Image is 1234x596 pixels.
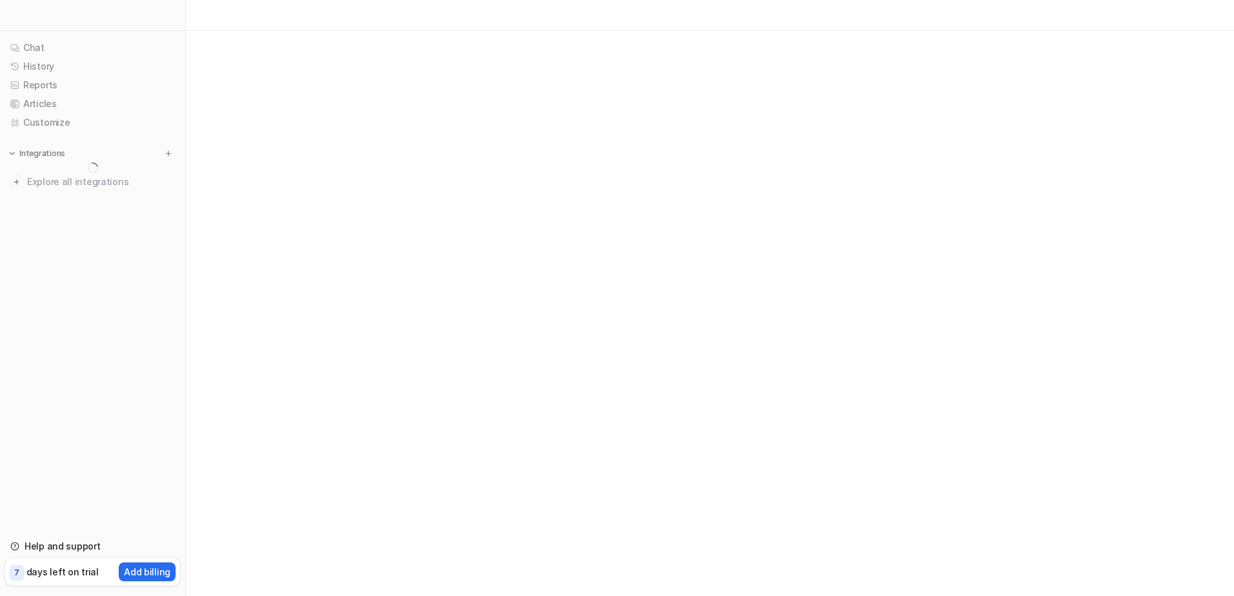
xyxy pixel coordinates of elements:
[5,76,180,94] a: Reports
[26,565,99,579] p: days left on trial
[5,57,180,75] a: History
[27,172,175,192] span: Explore all integrations
[10,175,23,188] img: explore all integrations
[5,173,180,191] a: Explore all integrations
[5,114,180,132] a: Customize
[5,95,180,113] a: Articles
[8,149,17,158] img: expand menu
[124,565,170,579] p: Add billing
[14,567,19,579] p: 7
[164,149,173,158] img: menu_add.svg
[19,148,65,159] p: Integrations
[5,147,69,160] button: Integrations
[5,39,180,57] a: Chat
[119,562,176,581] button: Add billing
[5,537,180,555] a: Help and support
